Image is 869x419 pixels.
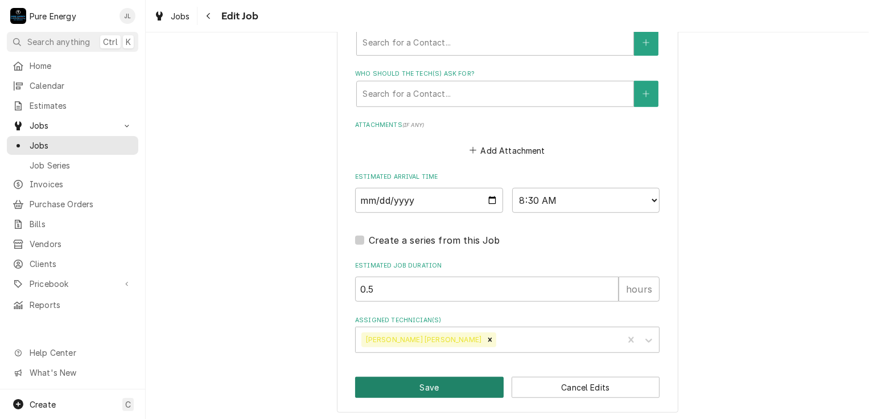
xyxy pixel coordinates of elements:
[30,100,133,112] span: Estimates
[30,238,133,250] span: Vendors
[7,76,138,95] a: Calendar
[10,8,26,24] div: Pure Energy's Avatar
[355,172,660,213] div: Estimated Arrival Time
[7,295,138,314] a: Reports
[30,299,133,311] span: Reports
[7,254,138,273] a: Clients
[30,198,133,210] span: Purchase Orders
[355,18,660,55] div: Who called in this service?
[30,159,133,171] span: Job Series
[30,80,133,92] span: Calendar
[468,142,547,158] button: Add Attachment
[355,261,660,270] label: Estimated Job Duration
[30,347,131,359] span: Help Center
[634,30,658,56] button: Create New Contact
[7,96,138,115] a: Estimates
[512,377,660,398] button: Cancel Edits
[7,343,138,362] a: Go to Help Center
[7,274,138,293] a: Go to Pricebook
[30,120,116,132] span: Jobs
[355,172,660,182] label: Estimated Arrival Time
[103,36,118,48] span: Ctrl
[619,277,660,302] div: hours
[30,367,131,379] span: What's New
[7,195,138,213] a: Purchase Orders
[120,8,135,24] div: JL
[355,121,660,158] div: Attachments
[30,278,116,290] span: Pricebook
[355,261,660,302] div: Estimated Job Duration
[7,116,138,135] a: Go to Jobs
[30,139,133,151] span: Jobs
[355,316,660,325] label: Assigned Technician(s)
[369,233,500,247] label: Create a series from this Job
[10,8,26,24] div: P
[402,122,424,128] span: ( if any )
[30,60,133,72] span: Home
[7,235,138,253] a: Vendors
[7,136,138,155] a: Jobs
[27,36,90,48] span: Search anything
[149,7,195,26] a: Jobs
[7,32,138,52] button: Search anythingCtrlK
[512,188,660,213] select: Time Select
[30,258,133,270] span: Clients
[218,9,258,24] span: Edit Job
[355,69,660,79] label: Who should the tech(s) ask for?
[355,377,660,398] div: Button Group
[30,400,56,409] span: Create
[355,121,660,130] label: Attachments
[7,363,138,382] a: Go to What's New
[484,332,496,347] div: Remove Rodolfo Hernandez Lorenzo
[30,178,133,190] span: Invoices
[643,90,649,98] svg: Create New Contact
[7,215,138,233] a: Bills
[7,156,138,175] a: Job Series
[126,36,131,48] span: K
[30,218,133,230] span: Bills
[355,377,504,398] button: Save
[355,188,503,213] input: Date
[355,316,660,353] div: Assigned Technician(s)
[361,332,484,347] div: [PERSON_NAME] [PERSON_NAME]
[120,8,135,24] div: James Linnenkamp's Avatar
[355,377,660,398] div: Button Group Row
[125,399,131,410] span: C
[30,10,76,22] div: Pure Energy
[171,10,190,22] span: Jobs
[7,175,138,194] a: Invoices
[7,56,138,75] a: Home
[634,81,658,107] button: Create New Contact
[200,7,218,25] button: Navigate back
[355,69,660,106] div: Who should the tech(s) ask for?
[643,39,649,47] svg: Create New Contact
